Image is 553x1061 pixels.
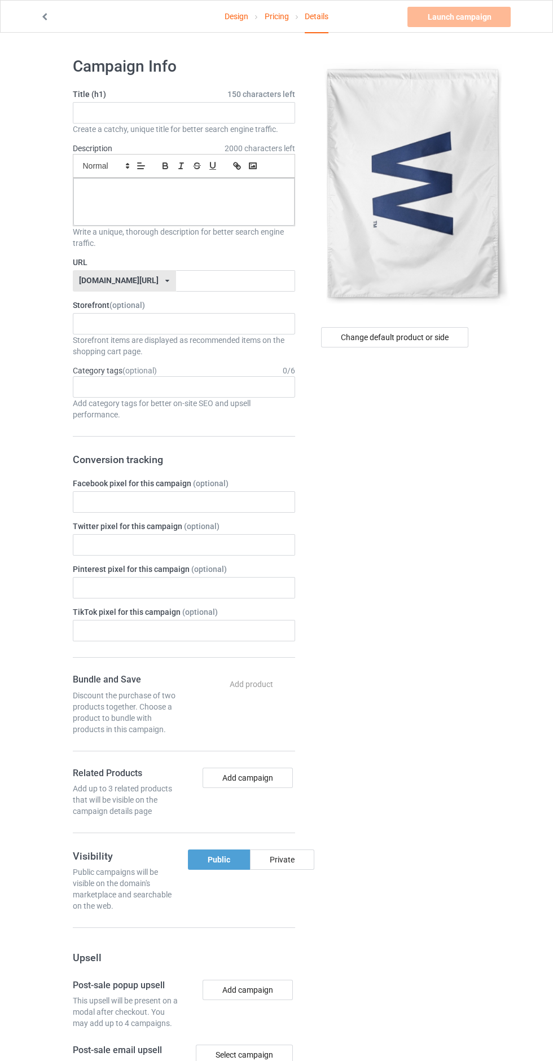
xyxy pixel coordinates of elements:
span: (optional) [193,479,229,488]
div: Discount the purchase of two products together. Choose a product to bundle with products in this ... [73,690,180,735]
div: Public [188,849,250,870]
h3: Upsell [73,951,295,964]
div: Add up to 3 related products that will be visible on the campaign details page [73,783,180,817]
h4: Bundle and Save [73,674,180,686]
h3: Visibility [73,849,180,862]
label: Title (h1) [73,89,295,100]
h3: Conversion tracking [73,453,295,466]
div: 0 / 6 [283,365,295,376]
div: This upsell will be present on a modal after checkout. You may add up to 4 campaigns. [73,995,180,1029]
div: Change default product or side [321,327,468,347]
span: (optional) [184,522,220,531]
h1: Campaign Info [73,56,295,77]
button: Add campaign [203,980,293,1000]
span: (optional) [182,607,218,617]
label: Storefront [73,300,295,311]
label: Twitter pixel for this campaign [73,521,295,532]
div: Storefront items are displayed as recommended items on the shopping cart page. [73,334,295,357]
label: Facebook pixel for this campaign [73,478,295,489]
div: Create a catchy, unique title for better search engine traffic. [73,124,295,135]
span: (optional) [191,565,227,574]
label: Category tags [73,365,157,376]
span: 2000 characters left [225,143,295,154]
span: (optional) [109,301,145,310]
a: Design [225,1,248,32]
a: Pricing [264,1,288,32]
label: Pinterest pixel for this campaign [73,563,295,575]
h4: Post-sale popup upsell [73,980,180,992]
h4: Related Products [73,768,180,780]
label: TikTok pixel for this campaign [73,606,295,618]
h4: Post-sale email upsell [73,1045,180,1056]
label: URL [73,257,295,268]
div: Public campaigns will be visible on the domain's marketplace and searchable on the web. [73,866,180,912]
div: Write a unique, thorough description for better search engine traffic. [73,226,295,249]
span: 150 characters left [227,89,295,100]
div: [DOMAIN_NAME][URL] [79,276,159,284]
div: Private [250,849,314,870]
button: Add campaign [203,768,293,788]
div: Details [305,1,328,33]
span: (optional) [122,366,157,375]
label: Description [73,144,112,153]
div: Add category tags for better on-site SEO and upsell performance. [73,398,295,420]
